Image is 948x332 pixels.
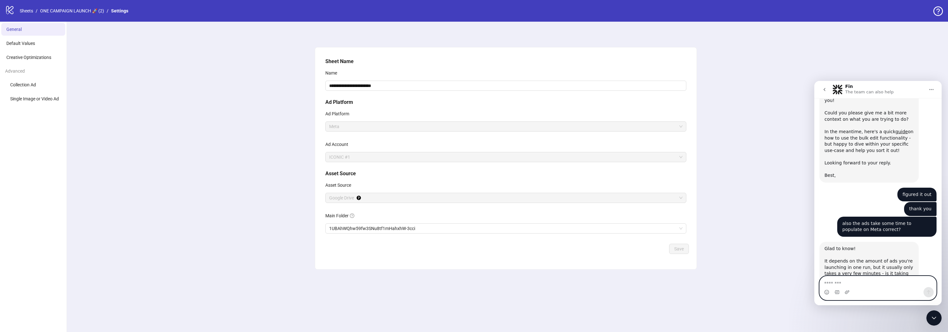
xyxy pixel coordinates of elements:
[83,107,122,121] div: figured it out
[814,81,942,305] iframe: Intercom live chat
[81,48,94,53] a: guide
[90,121,122,135] div: thank you
[10,209,15,214] button: Emoji picker
[325,58,686,65] h5: Sheet Name
[926,310,942,326] iframe: Intercom live chat
[325,211,358,221] label: Main Folder
[28,140,117,152] div: also the ads take some time to populate on Meta correct?
[329,193,683,203] span: Google Drive
[325,170,686,177] h5: Asset Source
[6,41,35,46] span: Default Values
[325,180,355,190] label: Asset Source
[325,68,341,78] label: Name
[95,125,117,131] div: thank you
[329,224,683,233] span: 1UBAhWQhw59fw3SNu8tf1mHahxhW-3cci
[5,121,122,136] div: Francisco says…
[88,111,117,117] div: figured it out
[30,209,35,214] button: Upload attachment
[933,6,943,16] span: question-circle
[10,165,99,202] div: Glad to know! It depends on the amount of ads you're launching in one run, but it usually only ta...
[10,82,36,87] span: Collection Ad
[5,161,104,206] div: Glad to know!It depends on the amount of ads you're launching in one run, but it usually only tak...
[350,213,354,218] span: question-circle
[325,109,353,119] label: Ad Platform
[325,139,352,149] label: Ad Account
[5,136,122,161] div: Francisco says…
[5,107,122,121] div: Francisco says…
[36,7,38,14] li: /
[329,122,683,131] span: Meta
[325,98,686,106] h5: Ad Platform
[18,7,34,14] a: Sheets
[325,81,686,91] input: Name
[110,7,130,14] a: Settings
[669,244,689,254] button: Save
[329,152,683,162] span: ICONIC #1
[5,161,122,220] div: Laura says…
[356,195,362,201] div: Tooltip anchor
[39,7,105,14] a: ONE CAMPAIGN LAUNCH 🚀 (2)
[107,7,109,14] li: /
[109,206,119,216] button: Send a message…
[23,136,122,156] div: also the ads take some time to populate on Meta correct?
[10,96,59,101] span: Single Image or Video Ad
[6,55,51,60] span: Creative Optimizations
[20,209,25,214] button: Gif picker
[5,195,122,206] textarea: Message…
[6,27,22,32] span: General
